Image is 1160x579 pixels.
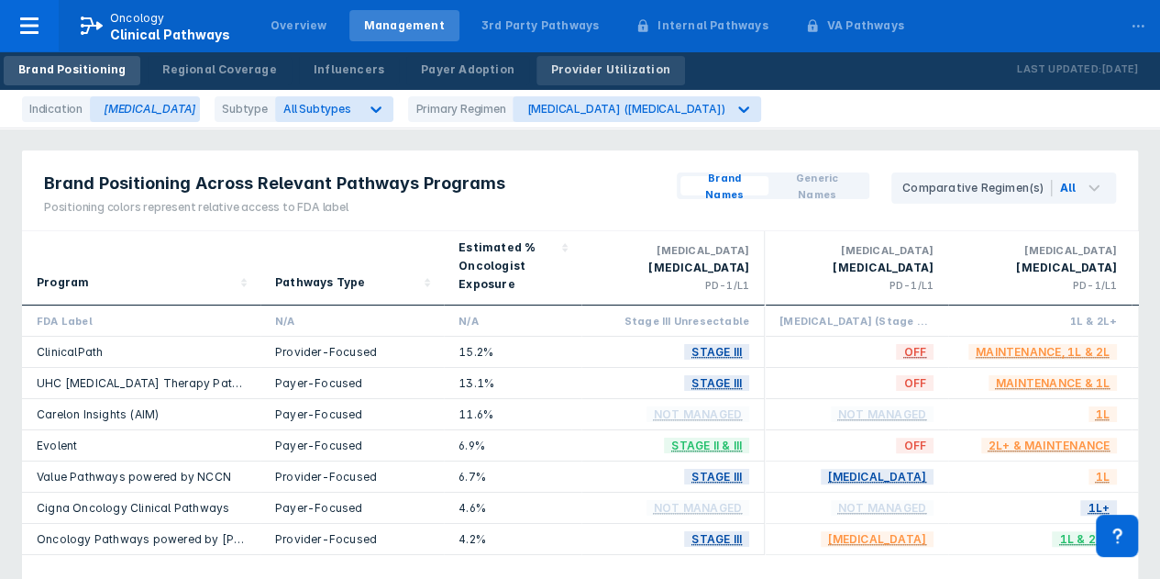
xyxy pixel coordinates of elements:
[271,17,327,34] div: Overview
[162,61,276,78] div: Regional Coverage
[664,435,749,456] span: Stage II & III
[1017,61,1101,79] p: Last Updated:
[18,61,126,78] div: Brand Positioning
[37,345,103,359] a: ClinicalPath
[981,435,1117,456] span: 2L+ & Maintenance
[467,10,614,41] a: 3rd Party Pathways
[22,96,90,122] div: Indication
[275,531,429,547] div: Provider-Focused
[408,96,513,122] div: Primary Regimen
[1096,515,1138,557] div: Contact Support
[275,406,429,422] div: Payer-Focused
[260,231,444,306] div: Sort
[596,242,749,259] div: [MEDICAL_DATA]
[44,199,505,216] div: Positioning colors represent relative access to FDA label
[275,344,429,360] div: Provider-Focused
[1080,497,1117,518] span: 1L+
[536,56,685,85] a: Provider Utilization
[458,500,567,516] div: 4.6%
[688,170,761,203] span: Brand Names
[37,407,159,421] a: Carelon Insights (AIM)
[37,273,89,292] div: Program
[275,438,429,453] div: Payer-Focused
[526,102,724,116] div: [MEDICAL_DATA] ([MEDICAL_DATA])
[314,61,384,78] div: Influencers
[963,277,1117,294] div: PD-1/L1
[779,277,934,294] div: PD-1/L1
[963,242,1117,259] div: [MEDICAL_DATA]
[364,17,445,34] div: Management
[821,466,934,487] span: [MEDICAL_DATA]
[684,373,749,394] span: Stage III
[968,341,1117,362] span: Maintenance, 1L & 2L
[779,242,934,259] div: [MEDICAL_DATA]
[275,375,429,391] div: Payer-Focused
[458,344,567,360] div: 15.2%
[680,176,768,195] button: Brand Names
[444,231,581,306] div: Sort
[896,373,934,394] span: OFF
[148,56,291,85] a: Regional Coverage
[37,532,315,546] a: Oncology Pathways powered by [PERSON_NAME]
[22,231,260,306] div: Sort
[458,531,567,547] div: 4.2%
[283,102,351,116] span: All Subtypes
[684,341,749,362] span: Stage III
[37,470,231,484] a: Value Pathways powered by NCCN
[596,277,749,294] div: PD-1/L1
[37,376,269,390] a: UHC [MEDICAL_DATA] Therapy Pathways
[275,500,429,516] div: Payer-Focused
[989,373,1117,394] span: Maintenance & 1L
[458,239,556,294] div: Estimated % Oncologist Exposure
[458,438,567,453] div: 6.9%
[4,56,140,85] a: Brand Positioning
[1088,404,1117,425] span: 1L
[421,61,514,78] div: Payer Adoption
[215,96,275,122] div: Subtype
[646,404,749,425] span: Not Managed
[1120,3,1156,41] div: ...
[44,173,505,195] span: Brand Positioning Across Relevant Pathways Programs
[896,435,934,456] span: OFF
[831,497,934,518] span: Not Managed
[1052,529,1117,550] span: 1L & 2L+
[406,56,529,85] a: Payer Adoption
[902,180,1052,196] div: Comparative Regimen(s)
[1088,466,1117,487] span: 1L
[458,406,567,422] div: 11.6%
[481,17,600,34] div: 3rd Party Pathways
[779,313,934,328] div: [MEDICAL_DATA] (Stage 1B-IIIA)
[684,529,749,550] span: Stage III
[596,313,749,328] div: Stage III Unresectable
[1059,180,1076,196] div: All
[37,501,229,515] a: Cigna Oncology Clinical Pathways
[110,10,165,27] p: Oncology
[657,17,768,34] div: Internal Pathways
[596,259,749,277] div: [MEDICAL_DATA]
[458,313,567,328] div: N/A
[963,313,1117,328] div: 1L & 2L+
[275,313,429,328] div: N/A
[827,17,904,34] div: VA Pathways
[37,439,77,452] a: Evolent
[821,529,934,550] span: [MEDICAL_DATA]
[776,170,858,203] span: Generic Names
[458,375,567,391] div: 13.1%
[896,341,934,362] span: OFF
[110,27,230,42] span: Clinical Pathways
[646,497,749,518] span: Not Managed
[684,466,749,487] span: Stage III
[37,313,246,328] div: FDA Label
[831,404,934,425] span: Not Managed
[275,273,366,292] div: Pathways Type
[779,259,934,277] div: [MEDICAL_DATA]
[1101,61,1138,79] p: [DATE]
[275,469,429,484] div: Provider-Focused
[963,259,1117,277] div: [MEDICAL_DATA]
[768,176,866,195] button: Generic Names
[256,10,342,41] a: Overview
[551,61,670,78] div: Provider Utilization
[299,56,399,85] a: Influencers
[458,469,567,484] div: 6.7%
[349,10,459,41] a: Management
